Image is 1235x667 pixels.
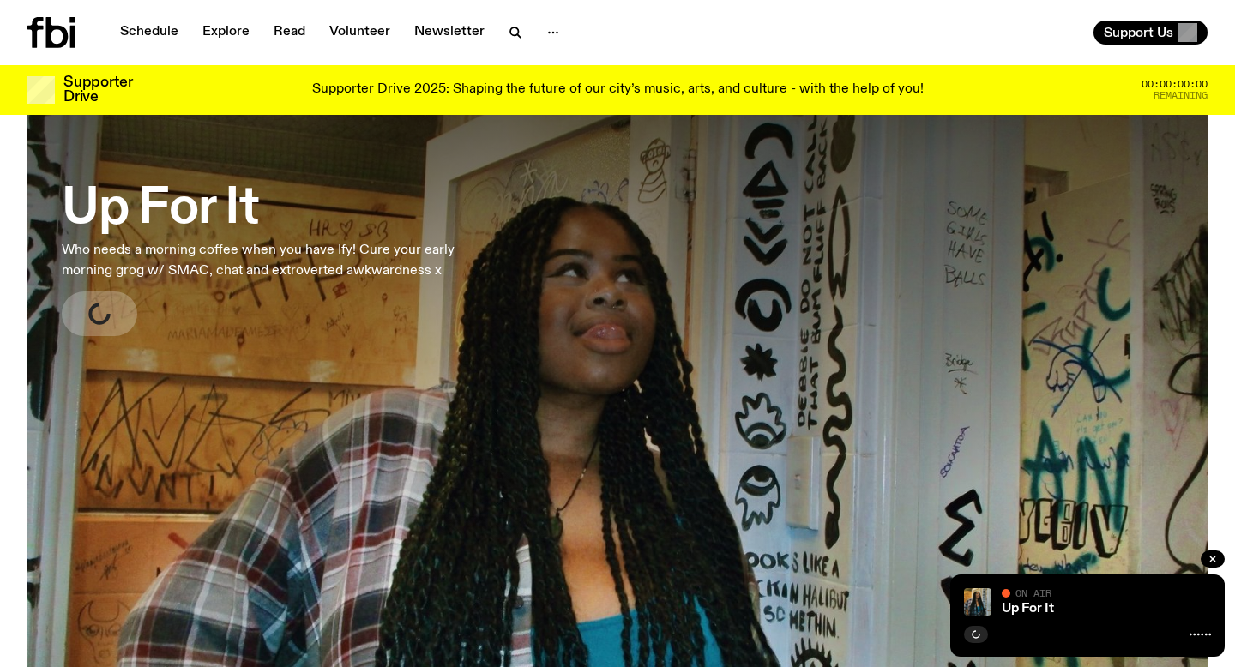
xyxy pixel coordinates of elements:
a: Volunteer [319,21,401,45]
a: Up For ItWho needs a morning coffee when you have Ify! Cure your early morning grog w/ SMAC, chat... [62,168,501,336]
a: Explore [192,21,260,45]
h3: Supporter Drive [63,75,132,105]
img: Ify - a Brown Skin girl with black braided twists, looking up to the side with her tongue stickin... [964,588,991,616]
p: Who needs a morning coffee when you have Ify! Cure your early morning grog w/ SMAC, chat and extr... [62,240,501,281]
button: Support Us [1093,21,1208,45]
span: On Air [1015,587,1051,598]
a: Newsletter [404,21,495,45]
span: Remaining [1154,91,1208,100]
a: Schedule [110,21,189,45]
a: Read [263,21,316,45]
p: Supporter Drive 2025: Shaping the future of our city’s music, arts, and culture - with the help o... [312,82,924,98]
h3: Up For It [62,185,501,233]
span: Support Us [1104,25,1173,40]
a: Up For It [1002,602,1054,616]
span: 00:00:00:00 [1142,80,1208,89]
